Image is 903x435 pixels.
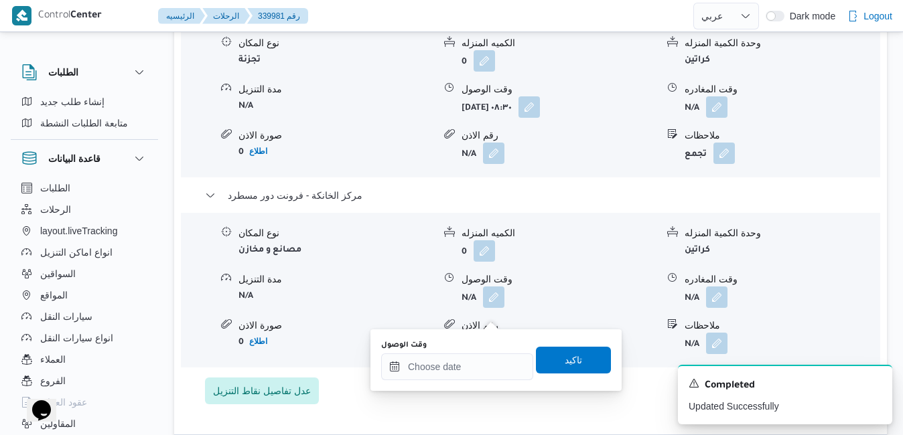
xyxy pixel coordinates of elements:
[238,338,244,347] b: 0
[784,11,835,21] span: Dark mode
[565,352,582,368] span: تاكيد
[381,353,533,380] input: Press the down key to open a popover containing a calendar.
[238,319,433,333] div: صورة الاذن
[16,327,153,349] button: انواع سيارات النقل
[202,8,250,24] button: الرحلات
[685,246,710,255] b: كراتين
[462,82,656,96] div: وقت الوصول
[40,394,87,410] span: عقود العملاء
[40,373,66,389] span: الفروع
[40,201,71,217] span: الرحلات
[238,292,253,301] b: N/A
[685,226,880,240] div: وحدة الكمية المنزله
[462,58,467,67] b: 0
[705,378,755,394] span: Completed
[16,263,153,284] button: السواقين
[462,294,476,303] b: N/A
[213,383,311,399] span: عدل تفاصيل نقاط التنزيل
[40,287,68,303] span: المواقع
[11,91,158,139] div: الطلبات
[16,349,153,370] button: العملاء
[40,351,66,367] span: العملاء
[842,3,898,29] button: Logout
[16,220,153,242] button: layout.liveTracking
[381,340,427,351] label: وقت الوصول
[685,340,699,349] b: N/A
[238,128,433,143] div: صورة الاذن
[16,413,153,434] button: المقاولين
[685,104,699,113] b: N/A
[40,244,113,260] span: انواع اماكن التنزيل
[16,177,153,199] button: الطلبات
[462,272,656,286] div: وقت الوصول
[249,147,267,156] b: اطلاع
[689,377,882,394] div: Notification
[685,294,699,303] b: N/A
[48,151,100,167] h3: قاعدة البيانات
[462,150,476,159] b: N/A
[158,8,205,24] button: الرئيسيه
[40,416,76,432] span: المقاولين
[462,319,656,333] div: رقم الاذن
[40,330,113,346] span: انواع سيارات النقل
[16,284,153,306] button: المواقع
[238,226,433,240] div: نوع المكان
[16,199,153,220] button: الرحلات
[238,148,244,157] b: 0
[244,333,273,349] button: اطلاع
[238,82,433,96] div: مدة التنزيل
[462,128,656,143] div: رقم الاذن
[40,223,117,239] span: layout.liveTracking
[16,391,153,413] button: عقود العملاء
[40,266,76,282] span: السواقين
[40,94,105,110] span: إنشاء طلب جديد
[462,36,656,50] div: الكميه المنزله
[70,11,102,21] b: Center
[238,56,261,65] b: تجزئة
[48,64,78,80] h3: الطلبات
[238,102,253,111] b: N/A
[685,82,880,96] div: وقت المغادره
[21,151,147,167] button: قاعدة البيانات
[238,272,433,286] div: مدة التنزيل
[181,23,880,177] div: قسم أول القاهرة الجديدة
[685,319,880,333] div: ملاحظات
[685,150,707,159] b: تجمع
[685,272,880,286] div: وقت المغادره
[685,36,880,50] div: وحدة الكمية المنزله
[462,226,656,240] div: الكميه المنزله
[40,180,70,196] span: الطلبات
[685,56,710,65] b: كراتين
[12,6,31,25] img: X8yXhbKr1z7QwAAAABJRU5ErkJggg==
[462,248,467,257] b: 0
[205,187,857,203] button: مركز الخانكة - فرونت دور مسطرد
[40,309,92,325] span: سيارات النقل
[16,112,153,134] button: متابعة الطلبات النشطة
[685,128,880,143] div: ملاحظات
[40,115,128,131] span: متابعة الطلبات النشطة
[244,143,273,159] button: اطلاع
[205,377,319,404] button: عدل تفاصيل نقاط التنزيل
[16,242,153,263] button: انواع اماكن التنزيل
[16,306,153,327] button: سيارات النقل
[249,337,267,346] b: اطلاع
[181,213,880,367] div: مركز الخانكة - فرونت دور مسطرد
[13,381,56,422] iframe: chat widget
[16,91,153,112] button: إنشاء طلب جديد
[689,400,882,414] p: Updated Successfully
[238,36,433,50] div: نوع المكان
[21,64,147,80] button: الطلبات
[247,8,308,24] button: 339981 رقم
[536,347,611,373] button: تاكيد
[228,187,362,203] span: مركز الخانكة - فرونت دور مسطرد
[16,370,153,391] button: الفروع
[462,104,512,113] b: [DATE] ٠٨:٣٠
[863,8,892,24] span: Logout
[238,246,301,255] b: مصانع و مخازن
